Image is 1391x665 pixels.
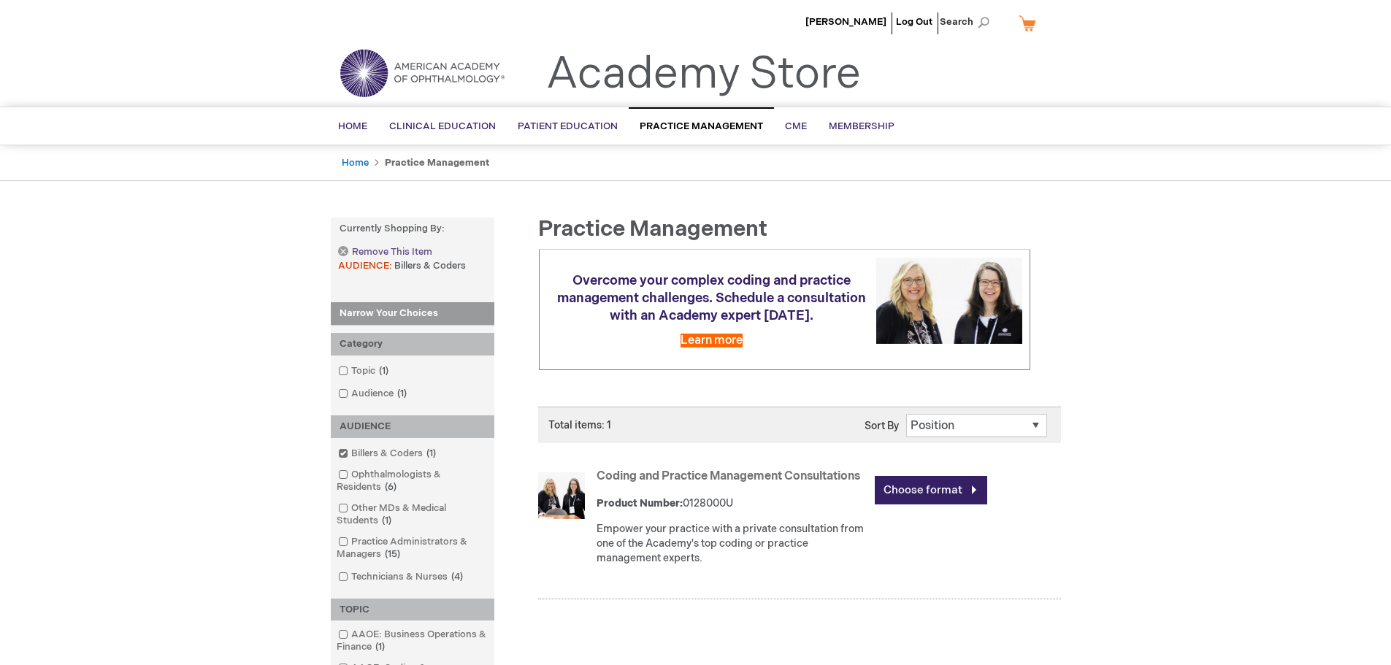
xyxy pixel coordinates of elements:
span: 1 [372,641,388,653]
a: Topic1 [334,364,394,378]
span: Total items: 1 [548,419,611,431]
span: Overcome your complex coding and practice management challenges. Schedule a consultation with an ... [557,273,866,323]
div: AUDIENCE [331,415,494,438]
span: AUDIENCE [338,260,394,272]
label: Sort By [865,420,899,432]
a: AAOE: Business Operations & Finance1 [334,628,491,654]
a: Ophthalmologists & Residents6 [334,468,491,494]
a: Home [342,157,369,169]
span: Practice Management [640,120,763,132]
strong: Practice Management [385,157,489,169]
span: 1 [394,388,410,399]
a: Learn more [681,334,743,347]
img: Schedule a consultation with an Academy expert today [876,258,1022,343]
strong: Narrow Your Choices [331,302,494,326]
span: CME [785,120,807,132]
span: 6 [381,481,400,493]
span: Remove This Item [352,245,432,259]
span: Practice Management [538,216,767,242]
div: 0128000U [597,496,867,511]
strong: Product Number: [597,497,683,510]
a: Practice Administrators & Managers15 [334,535,491,561]
img: Coding and Practice Management Consultations [538,472,585,519]
span: Search [940,7,995,36]
span: Membership [829,120,894,132]
a: Choose format [875,476,987,504]
div: TOPIC [331,599,494,621]
span: 1 [375,365,392,377]
span: Billers & Coders [394,260,466,272]
a: Academy Store [546,48,861,101]
div: Category [331,333,494,355]
strong: Currently Shopping by: [331,218,494,240]
span: 1 [423,447,440,459]
a: [PERSON_NAME] [805,16,886,28]
a: Other MDs & Medical Students1 [334,501,491,528]
span: 4 [448,571,467,583]
span: Patient Education [518,120,618,132]
a: Remove This Item [338,246,432,258]
span: Home [338,120,367,132]
span: Clinical Education [389,120,496,132]
span: 15 [381,548,404,560]
a: Technicians & Nurses4 [334,570,469,584]
a: Coding and Practice Management Consultations [597,469,860,483]
a: Billers & Coders1 [334,447,442,461]
a: Audience1 [334,387,413,401]
span: 1 [378,515,395,526]
a: Log Out [896,16,932,28]
div: Empower your practice with a private consultation from one of the Academy's top coding or practic... [597,522,867,566]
